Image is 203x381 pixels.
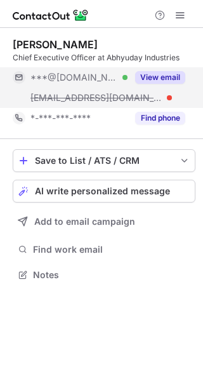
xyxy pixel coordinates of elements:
button: Reveal Button [135,112,185,124]
span: [EMAIL_ADDRESS][DOMAIN_NAME] [30,92,162,104]
button: Add to email campaign [13,210,195,233]
div: Save to List / ATS / CRM [35,156,173,166]
div: Chief Executive Officer at Abhyuday Industries [13,52,195,63]
button: Find work email [13,241,195,258]
span: Add to email campaign [34,217,135,227]
span: ***@[DOMAIN_NAME] [30,72,118,83]
span: AI write personalized message [35,186,170,196]
button: save-profile-one-click [13,149,195,172]
span: Find work email [33,244,190,255]
span: Notes [33,269,190,281]
button: Reveal Button [135,71,185,84]
button: AI write personalized message [13,180,195,203]
button: Notes [13,266,195,284]
img: ContactOut v5.3.10 [13,8,89,23]
div: [PERSON_NAME] [13,38,98,51]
